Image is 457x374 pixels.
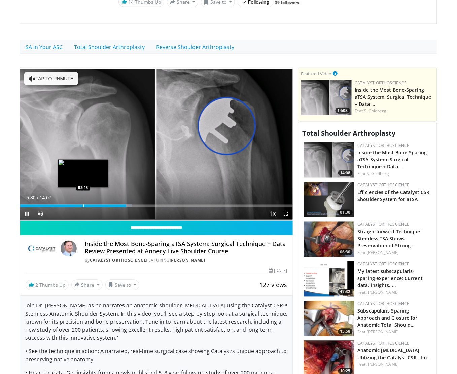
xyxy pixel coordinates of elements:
[90,258,146,263] a: Catalyst OrthoScience
[338,329,353,335] span: 15:58
[358,228,422,249] a: Straightforward Technique: Stemless TSA Shows Preservation of Strong…
[355,108,434,114] div: Feat.
[358,347,431,361] a: Anatomic [MEDICAL_DATA] Utilizing the Catalyst CSR - Im…
[105,280,140,290] button: Save to
[301,71,332,77] small: Featured Video
[304,301,354,336] img: a86a4350-9e36-4b87-ae7e-92b128bbfe68.150x105_q85_crop-smart_upscale.jpg
[37,195,38,200] span: /
[304,142,354,178] a: 14:08
[20,40,68,54] a: SA in Your ASC
[336,108,350,114] span: 14:08
[358,308,418,328] a: Subscapularis Sparing Approach and Closure for Anatomic Total Should…
[34,207,47,221] button: Unmute
[358,171,431,177] div: Feat.
[304,261,354,297] a: 47:32
[367,290,399,295] a: [PERSON_NAME]
[358,222,410,227] a: Catalyst OrthoScience
[304,182,354,217] img: fb133cba-ae71-4125-a373-0117bb5c96eb.150x105_q85_crop-smart_upscale.jpg
[358,290,431,296] div: Feat.
[301,80,352,115] img: 9f15458b-d013-4cfd-976d-a83a3859932f.150x105_q85_crop-smart_upscale.jpg
[58,159,108,188] img: image.jpeg
[40,195,51,200] span: 14:07
[358,341,410,346] a: Catalyst OrthoScience
[355,87,431,107] a: Inside the Most Bone-Sparing aTSA System: Surgical Technique + Data …
[358,250,431,256] div: Feat.
[303,129,396,138] span: Total Shoulder Arthroplasty
[20,207,34,221] button: Pause
[85,258,287,264] div: By FEATURING
[364,108,386,114] a: S. Goldberg
[269,268,287,274] div: [DATE]
[304,142,354,178] img: 9f15458b-d013-4cfd-976d-a83a3859932f.150x105_q85_crop-smart_upscale.jpg
[338,249,353,255] span: 06:30
[304,261,354,297] img: 80373a9b-554e-45fa-8df5-19b638f02d60.png.150x105_q85_crop-smart_upscale.png
[358,301,410,307] a: Catalyst OrthoScience
[358,182,410,188] a: Catalyst OrthoScience
[170,258,205,263] a: [PERSON_NAME]
[304,222,354,257] img: 9da787ca-2dfb-43c1-a0a8-351c907486d2.png.150x105_q85_crop-smart_upscale.png
[301,80,352,115] a: 14:08
[367,362,399,367] a: [PERSON_NAME]
[26,280,69,290] a: 2 Thumbs Up
[68,40,150,54] a: Total Shoulder Arthroplasty
[35,282,38,288] span: 2
[304,301,354,336] a: 15:58
[338,210,353,216] span: 01:30
[24,72,78,85] button: Tap to unmute
[26,195,35,200] span: 5:30
[25,347,288,364] p: • See the technique in action: A narrated, real-time surgical case showing Catalyst’s unique appr...
[367,329,399,335] a: [PERSON_NAME]
[260,281,287,289] span: 127 views
[71,280,103,290] button: Share
[358,149,427,170] a: Inside the Most Bone-Sparing aTSA System: Surgical Technique + Data …
[358,142,410,148] a: Catalyst OrthoScience
[150,40,240,54] a: Reverse Shoulder Arthroplasty
[358,329,431,335] div: Feat.
[367,171,389,176] a: S. Goldberg
[358,189,430,202] a: Efficiencies of the Catalyst CSR Shoulder System for aTSA
[20,68,293,221] video-js: Video Player
[304,222,354,257] a: 06:30
[20,205,293,207] div: Progress Bar
[61,241,77,257] img: Avatar
[304,182,354,217] a: 01:30
[85,241,287,255] h4: Inside the Most Bone-Sparing aTSA System: Surgical Technique + Data Review Presented at Annecy Li...
[338,289,353,295] span: 47:32
[25,302,288,342] p: Join Dr. [PERSON_NAME] as he narrates an anatomic shoulder [MEDICAL_DATA] using the Catalyst CSR™...
[367,250,399,256] a: [PERSON_NAME]
[26,241,58,257] img: Catalyst OrthoScience
[279,207,293,221] button: Fullscreen
[358,362,431,368] div: Feat.
[266,207,279,221] button: Playback Rate
[355,80,407,86] a: Catalyst OrthoScience
[358,268,423,289] a: My latest subscapularis-sparing experience: Current data, insights, …
[358,261,410,267] a: Catalyst OrthoScience
[338,170,353,176] span: 14:08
